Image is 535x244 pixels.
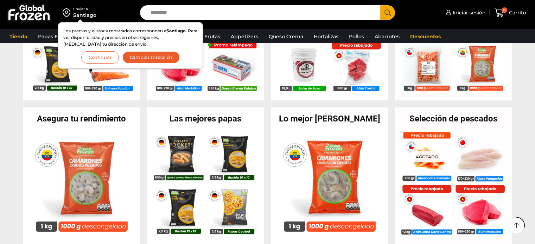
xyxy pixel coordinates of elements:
[265,30,307,43] a: Queso Crema
[271,114,388,123] h2: Lo mejor [PERSON_NAME]
[92,61,124,72] p: Agotado
[227,30,262,43] a: Appetizers
[63,27,198,48] p: Los precios y el stock mostrados corresponden a . Para ver disponibilidad y precios en otras regi...
[502,7,507,13] span: 0
[407,30,444,43] a: Descuentos
[6,30,31,43] a: Tienda
[166,28,186,33] strong: Santiago
[34,30,72,43] a: Papas Fritas
[451,9,486,16] span: Iniciar sesión
[493,5,528,21] a: 0 Carrito
[411,151,443,162] p: Agotado
[73,12,96,19] div: Santiago
[345,30,368,43] a: Pollos
[380,5,395,20] button: Search button
[63,7,73,19] img: address-field-icon.svg
[73,7,96,12] div: Enviar a
[371,30,403,43] a: Abarrotes
[310,30,342,43] a: Hortalizas
[122,51,180,64] button: Cambiar Dirección
[395,114,512,123] h2: Selección de pescados
[23,114,140,123] h2: Asegura tu rendimiento
[507,9,526,16] span: Carrito
[147,114,264,123] h2: Las mejores papas
[81,51,119,64] button: Continuar
[444,6,486,20] a: Iniciar sesión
